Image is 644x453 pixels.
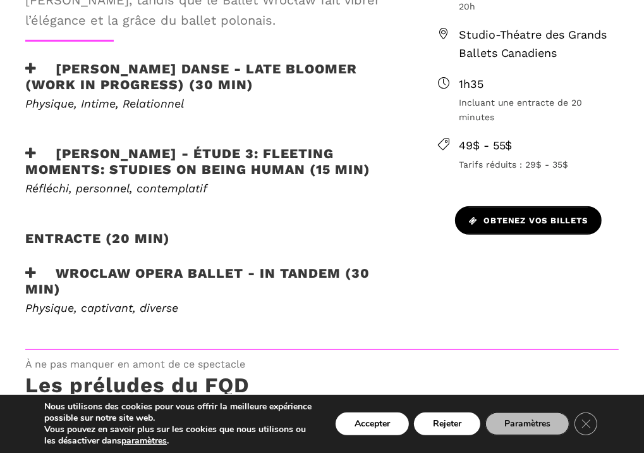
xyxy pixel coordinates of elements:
[25,146,397,177] h3: [PERSON_NAME] - Étude 3: Fleeting moments: studies on being human (15 min)
[44,424,313,447] p: Vous pouvez en savoir plus sur les cookies que nous utilisons ou les désactiver dans .
[25,97,184,110] span: Physique, Intime, Relationnel
[121,435,167,447] button: paramètres
[455,206,602,235] a: Obtenez vos billets
[459,26,619,63] span: Studio-Théatre des Grands Ballets Canadiens
[469,214,588,228] span: Obtenez vos billets
[25,265,397,297] h3: Wroclaw Opera Ballet - In Tandem (30 min)
[25,373,250,404] h3: Les préludes du FQD
[25,356,619,373] span: À ne pas manquer en amont de ce spectacle
[44,401,313,424] p: Nous utilisons des cookies pour vous offrir la meilleure expérience possible sur notre site web.
[414,413,480,435] button: Rejeter
[25,301,178,314] i: Physique, captivant, diverse
[459,75,619,94] span: 1h35
[485,413,569,435] button: Paramètres
[25,182,207,195] em: Réfléchi, personnel, contemplatif
[25,230,170,262] h2: Entracte (20 min)
[574,413,597,435] button: Close GDPR Cookie Banner
[25,61,397,92] h3: [PERSON_NAME] Danse - Late bloomer (work in progress) (30 min)
[459,137,619,155] span: 49$ - 55$
[336,413,409,435] button: Accepter
[459,96,619,124] span: Incluant une entracte de 20 minutes
[459,158,619,171] span: Tarifs réduits : 29$ - 35$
